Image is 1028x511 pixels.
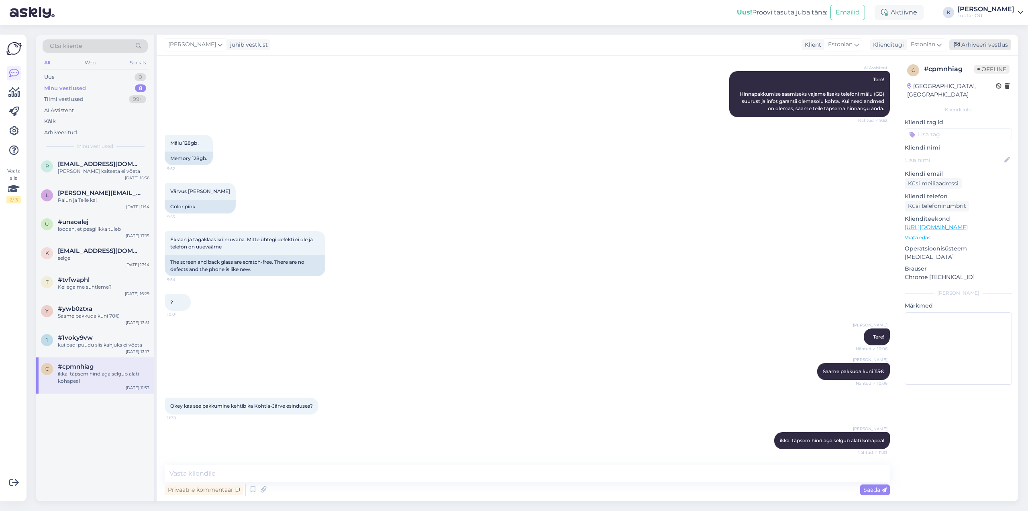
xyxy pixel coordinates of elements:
[853,357,887,363] span: [PERSON_NAME]
[170,140,200,146] span: Mälu 128gb .
[125,262,149,268] div: [DATE] 17:14
[856,380,887,386] span: Nähtud ✓ 10:06
[167,311,197,317] span: 10:01
[924,64,974,74] div: # cpmnhiag
[853,426,887,432] span: [PERSON_NAME]
[45,308,49,314] span: y
[58,189,141,197] span: laura.grazdankina@gmail.com
[905,215,1012,223] p: Klienditeekond
[50,42,82,50] span: Otsi kliente
[905,253,1012,261] p: [MEDICAL_DATA]
[125,175,149,181] div: [DATE] 15:56
[170,299,173,305] span: ?
[126,349,149,355] div: [DATE] 13:17
[58,370,149,385] div: ikka, täpsem hind aga selgub alati kohapeal
[44,117,56,125] div: Kõik
[58,226,149,233] div: loodan, et peagi ikka tuleb
[6,167,21,203] div: Vaata siia
[83,57,97,68] div: Web
[45,366,49,372] span: c
[167,415,197,421] span: 11:30
[58,312,149,320] div: Saame pakkuda kuni 70€
[905,192,1012,201] p: Kliendi telefon
[125,291,149,297] div: [DATE] 16:29
[857,449,887,456] span: Nähtud ✓ 11:33
[6,196,21,203] div: 2 / 3
[870,41,904,49] div: Klienditugi
[44,95,84,103] div: Tiimi vestlused
[58,334,93,341] span: #1voky9vw
[46,337,48,343] span: 1
[58,305,92,312] span: #ywb0ztxa
[165,255,325,276] div: The screen and back glass are scratch-free. There are no defects and the phone is like new.
[907,82,996,99] div: [GEOGRAPHIC_DATA], [GEOGRAPHIC_DATA]
[45,163,49,169] span: r
[957,12,1014,19] div: Luutar OÜ
[905,265,1012,273] p: Brauser
[905,289,1012,297] div: [PERSON_NAME]
[905,234,1012,241] p: Vaata edasi ...
[46,192,49,198] span: l
[58,160,141,168] span: rostirenreg@gmail.com
[856,346,887,352] span: Nähtud ✓ 10:06
[126,233,149,239] div: [DATE] 17:15
[905,224,968,231] a: [URL][DOMAIN_NAME]
[802,41,821,49] div: Klient
[949,39,1011,50] div: Arhiveeri vestlus
[905,118,1012,127] p: Kliendi tag'id
[857,117,887,123] span: Nähtud ✓ 9:52
[912,67,915,73] span: c
[135,84,146,92] div: 8
[165,484,243,495] div: Privaatne kommentaar
[46,279,49,285] span: t
[165,152,213,165] div: Memory 128gb.
[58,168,149,175] div: [PERSON_NAME] kaitseta ei võeta
[737,8,827,17] div: Proovi tasuta juba täna:
[823,368,884,374] span: Saame pakkuda kuni 115€
[905,156,1003,164] input: Lisa nimi
[857,65,887,71] span: AI Assistent
[905,178,962,189] div: Küsi meiliaadressi
[44,84,86,92] div: Minu vestlused
[828,40,853,49] span: Estonian
[168,40,216,49] span: [PERSON_NAME]
[905,128,1012,140] input: Lisa tag
[58,197,149,204] div: Palun ja Teile ka!
[45,250,49,256] span: k
[58,276,90,283] span: #tvfwaphl
[58,363,94,370] span: #cpmnhiag
[737,8,752,16] b: Uus!
[905,170,1012,178] p: Kliendi email
[740,76,885,111] span: Tere! Hinnapakkumise saamiseks vajame lisaks telefoni mälu (GB) suurust ja infot garantii olemaso...
[853,322,887,328] span: [PERSON_NAME]
[170,188,230,194] span: Värvus [PERSON_NAME]
[227,41,268,49] div: juhib vestlust
[44,129,77,137] div: Arhiveeritud
[44,107,74,115] div: AI Assistent
[126,385,149,391] div: [DATE] 11:33
[170,403,313,409] span: Okey kas see pakkumine kehtib ka Kohtla-Järve esinduses?
[905,201,969,211] div: Küsi telefoninumbrit
[77,143,113,150] span: Minu vestlused
[905,106,1012,113] div: Kliendi info
[167,214,197,220] span: 9:53
[43,57,52,68] div: All
[873,334,884,340] span: Tere!
[943,7,954,18] div: K
[875,5,924,20] div: Aktiivne
[128,57,148,68] div: Socials
[58,283,149,291] div: Kellega me suhtleme?
[830,5,865,20] button: Emailid
[58,218,88,226] span: #unaoalej
[905,144,1012,152] p: Kliendi nimi
[167,277,197,283] span: 9:54
[957,6,1014,12] div: [PERSON_NAME]
[905,244,1012,253] p: Operatsioonisüsteem
[905,302,1012,310] p: Märkmed
[129,95,146,103] div: 99+
[6,41,22,56] img: Askly Logo
[58,254,149,262] div: selge
[126,204,149,210] div: [DATE] 11:14
[135,73,146,81] div: 0
[170,236,314,250] span: Ekraan ja tagaklaas kriimuvaba. Mitte ühtegi defekti ei ole ja telefon on uueväärne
